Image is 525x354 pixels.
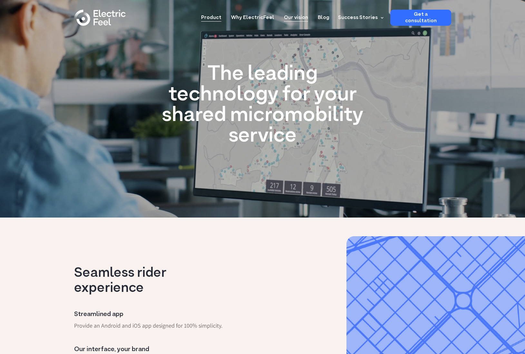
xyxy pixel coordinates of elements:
[74,266,228,296] h3: Seamless rider experience
[390,10,451,26] a: Get a consultation
[482,312,516,345] iframe: Chatbot
[201,10,221,22] a: Product
[74,322,228,330] p: Provide an Android and iOS app designed for 100% simplicity.
[74,346,228,354] h4: Our interface, your brand
[160,64,366,147] h1: The leading technology for your shared micromobility service
[334,10,385,26] div: Success Stories
[231,10,274,22] a: Why ElectricFeel
[338,14,378,22] div: Success Stories
[284,10,308,22] a: Our vision
[74,311,228,319] h4: Streamlined app
[318,10,329,22] a: Blog
[24,25,55,38] input: Submit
